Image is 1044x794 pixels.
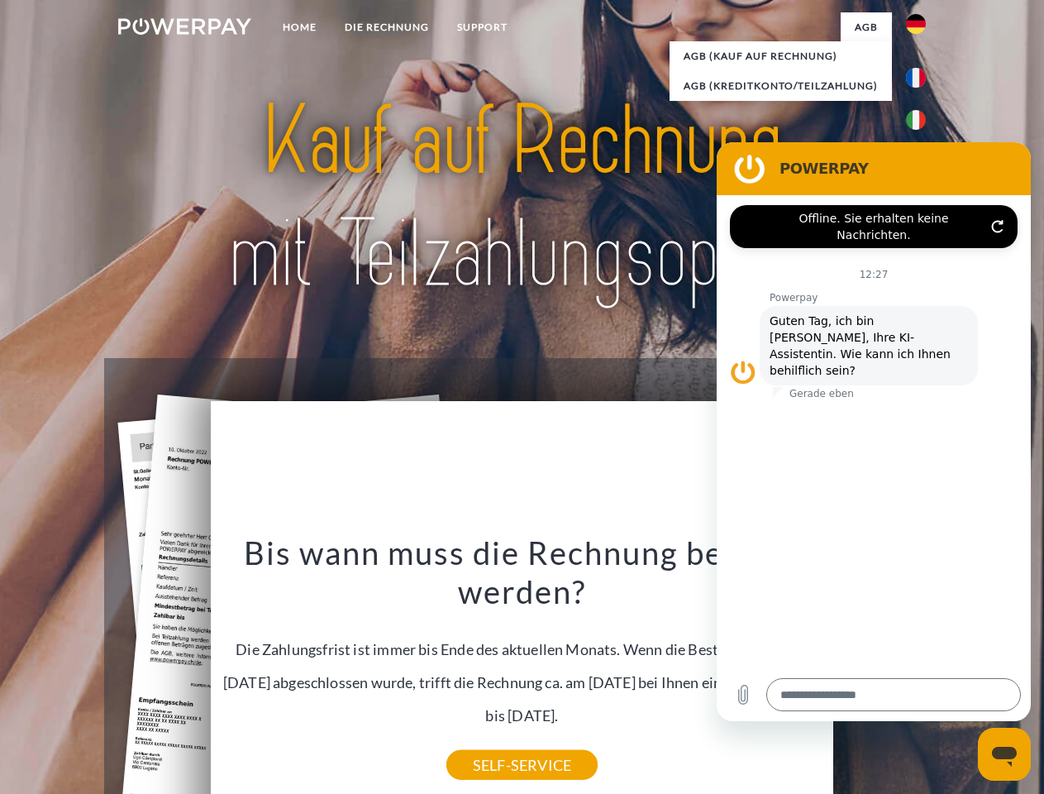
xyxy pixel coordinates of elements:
h3: Bis wann muss die Rechnung bezahlt werden? [221,533,824,612]
iframe: Schaltfläche zum Öffnen des Messaging-Fensters; Konversation läuft [978,728,1031,781]
a: Home [269,12,331,42]
iframe: Messaging-Fenster [717,142,1031,721]
a: SUPPORT [443,12,522,42]
div: Die Zahlungsfrist ist immer bis Ende des aktuellen Monats. Wenn die Bestellung z.B. am [DATE] abg... [221,533,824,765]
a: AGB (Kauf auf Rechnung) [670,41,892,71]
img: logo-powerpay-white.svg [118,18,251,35]
img: de [906,14,926,34]
a: AGB (Kreditkonto/Teilzahlung) [670,71,892,101]
a: agb [841,12,892,42]
a: SELF-SERVICE [446,750,598,780]
img: fr [906,68,926,88]
img: it [906,110,926,130]
img: title-powerpay_de.svg [158,79,886,317]
a: DIE RECHNUNG [331,12,443,42]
